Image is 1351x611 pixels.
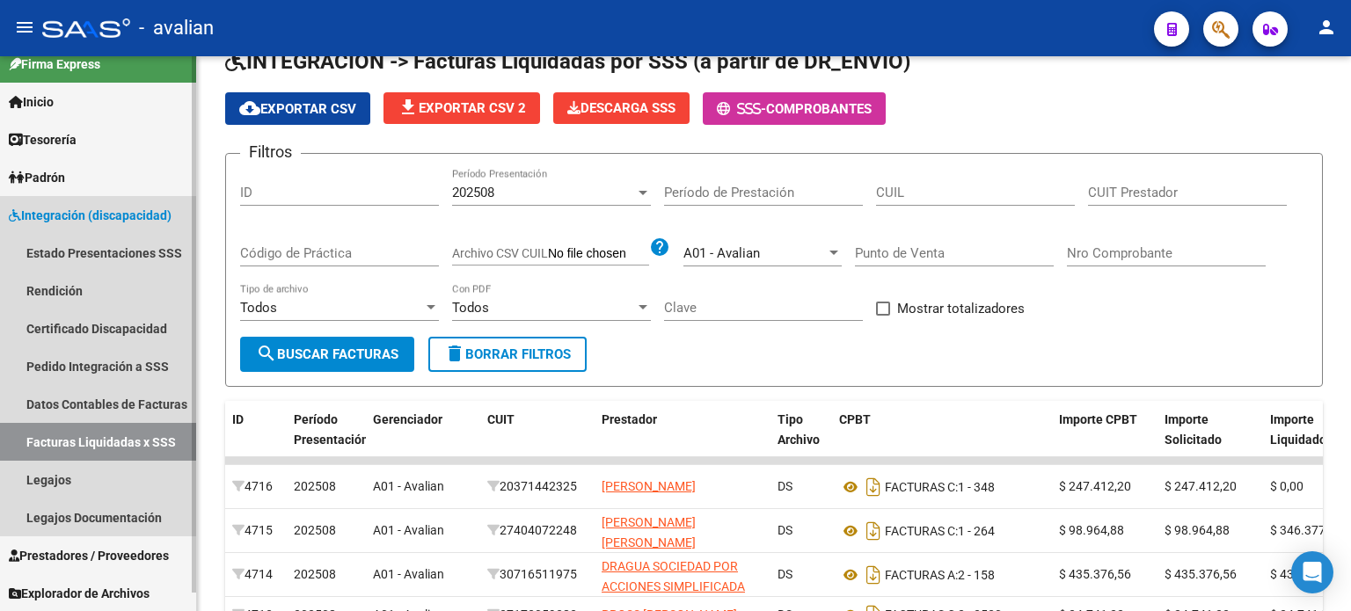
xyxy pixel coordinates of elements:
i: Descargar documento [862,517,885,545]
mat-icon: cloud_download [239,98,260,119]
span: Exportar CSV [239,101,356,117]
mat-icon: search [256,343,277,364]
span: Explorador de Archivos [9,584,150,603]
span: $ 98.964,88 [1165,523,1230,537]
span: ID [232,412,244,426]
div: 4715 [232,520,280,541]
span: DRAGUA SOCIEDAD POR ACCIONES SIMPLIFICADA [602,559,745,593]
span: [PERSON_NAME] [PERSON_NAME] [602,515,696,549]
datatable-header-cell: Importe Solicitado [1157,401,1263,478]
i: Descargar documento [862,473,885,501]
span: 202508 [294,479,336,493]
span: Prestadores / Proveedores [9,546,169,565]
mat-icon: file_download [398,97,419,118]
span: Tesorería [9,130,77,149]
button: -Comprobantes [703,92,886,125]
span: Todos [240,300,277,316]
span: $ 435.376,56 [1059,567,1131,581]
span: CUIT [487,412,515,426]
app-download-masive: Descarga masiva de comprobantes (adjuntos) [553,92,690,125]
div: 20371442325 [487,476,588,497]
span: Todos [452,300,489,316]
span: CPBT [839,412,871,426]
datatable-header-cell: Período Presentación [287,401,366,478]
span: 202508 [294,567,336,581]
button: Borrar Filtros [428,337,587,372]
datatable-header-cell: Tipo Archivo [770,401,832,478]
input: Archivo CSV CUIL [548,246,649,262]
div: 30716511975 [487,564,588,585]
button: Exportar CSV 2 [383,92,540,124]
span: A01 - Avalian [373,567,444,581]
div: Open Intercom Messenger [1291,551,1333,593]
span: Prestador [602,412,657,426]
span: DS [778,479,792,493]
span: Exportar CSV 2 [398,100,526,116]
mat-icon: help [649,236,670,258]
span: Archivo CSV CUIL [452,246,548,260]
span: $ 247.412,20 [1165,479,1237,493]
span: Período Presentación [294,412,369,447]
span: Importe CPBT [1059,412,1137,426]
span: Padrón [9,168,65,187]
span: - avalian [139,9,214,47]
span: $ 0,00 [1270,479,1304,493]
i: Descargar documento [862,561,885,589]
span: Comprobantes [766,101,872,117]
span: Mostrar totalizadores [897,298,1025,319]
button: Buscar Facturas [240,337,414,372]
datatable-header-cell: Prestador [595,401,770,478]
datatable-header-cell: Importe CPBT [1052,401,1157,478]
span: 202508 [452,185,494,200]
span: A01 - Avalian [373,523,444,537]
div: 4714 [232,564,280,585]
span: Borrar Filtros [444,346,571,362]
div: 4716 [232,476,280,497]
div: 2 - 158 [839,561,1045,589]
span: 202508 [294,523,336,537]
span: Integración (discapacidad) [9,206,172,225]
div: 27404072248 [487,520,588,541]
span: INTEGRACION -> Facturas Liquidadas por SSS (a partir de DR_ENVIO) [225,49,910,74]
span: Firma Express [9,55,100,74]
datatable-header-cell: CUIT [480,401,595,478]
span: Importe Solicitado [1165,412,1222,447]
mat-icon: delete [444,343,465,364]
datatable-header-cell: CPBT [832,401,1052,478]
div: 1 - 264 [839,517,1045,545]
span: Buscar Facturas [256,346,398,362]
span: Importe Liquidado [1270,412,1326,447]
span: DS [778,567,792,581]
span: $ 346.377,08 [1270,523,1342,537]
div: 1 - 348 [839,473,1045,501]
span: - [717,101,766,117]
button: Exportar CSV [225,92,370,125]
span: DS [778,523,792,537]
button: Descarga SSS [553,92,690,124]
span: FACTURAS A: [885,568,958,582]
span: $ 98.964,88 [1059,523,1124,537]
h3: Filtros [240,140,301,164]
mat-icon: menu [14,17,35,38]
datatable-header-cell: ID [225,401,287,478]
datatable-header-cell: Gerenciador [366,401,480,478]
span: Inicio [9,92,54,112]
span: Tipo Archivo [778,412,820,447]
mat-icon: person [1316,17,1337,38]
span: Gerenciador [373,412,442,426]
span: A01 - Avalian [373,479,444,493]
span: FACTURAS C: [885,480,958,494]
span: $ 247.412,20 [1059,479,1131,493]
span: $ 435.376,56 [1270,567,1342,581]
span: A01 - Avalian [683,245,760,261]
span: Descarga SSS [567,100,675,116]
span: FACTURAS C: [885,524,958,538]
span: [PERSON_NAME] [602,479,696,493]
span: $ 435.376,56 [1165,567,1237,581]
